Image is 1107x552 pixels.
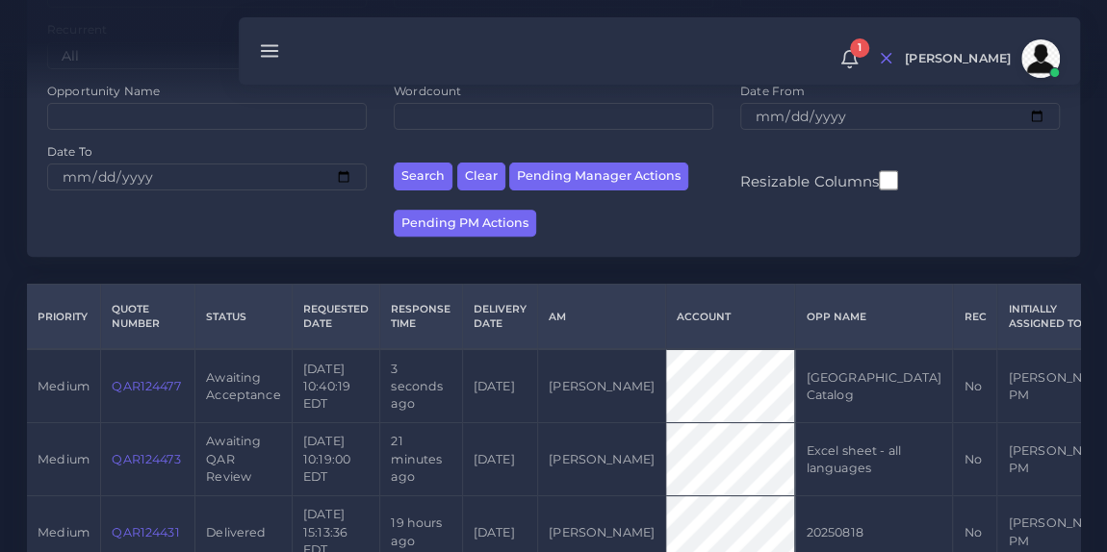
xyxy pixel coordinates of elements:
th: Response Time [380,285,462,350]
a: QAR124473 [112,452,180,466]
label: Resizable Columns [740,168,898,192]
td: No [953,349,997,422]
th: Priority [27,285,101,350]
td: 21 minutes ago [380,423,462,496]
a: [PERSON_NAME]avatar [895,39,1067,78]
span: 1 [850,38,869,58]
td: [GEOGRAPHIC_DATA] Catalog [795,349,953,422]
th: Delivery Date [462,285,537,350]
img: avatar [1021,39,1060,78]
td: [PERSON_NAME] [537,349,665,422]
td: [DATE] 10:19:00 EDT [292,423,379,496]
span: medium [38,379,90,393]
button: Pending Manager Actions [509,163,688,190]
th: REC [953,285,997,350]
span: [PERSON_NAME] [905,53,1011,65]
label: Date To [47,143,92,160]
a: QAR124477 [112,379,180,393]
td: No [953,423,997,496]
td: Awaiting QAR Review [195,423,293,496]
th: Requested Date [292,285,379,350]
th: Quote Number [101,285,195,350]
a: 1 [833,49,866,69]
td: 3 seconds ago [380,349,462,422]
td: [DATE] 10:40:19 EDT [292,349,379,422]
td: [PERSON_NAME] [537,423,665,496]
button: Clear [457,163,505,190]
th: Opp Name [795,285,953,350]
td: [DATE] [462,423,537,496]
th: Status [195,285,293,350]
td: Excel sheet - all languages [795,423,953,496]
span: medium [38,525,90,539]
button: Search [394,163,452,190]
button: Pending PM Actions [394,210,536,238]
input: Resizable Columns [879,168,898,192]
span: medium [38,452,90,466]
th: AM [537,285,665,350]
a: QAR124431 [112,525,179,539]
td: [DATE] [462,349,537,422]
th: Account [666,285,795,350]
td: Awaiting Acceptance [195,349,293,422]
